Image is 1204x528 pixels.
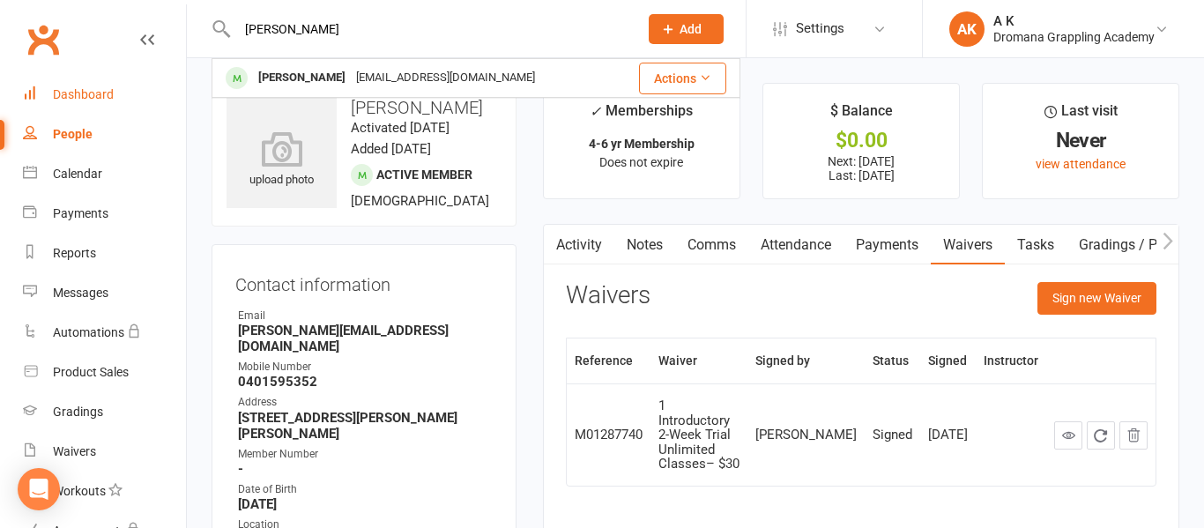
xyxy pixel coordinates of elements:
[238,374,493,390] strong: 0401595352
[238,496,493,512] strong: [DATE]
[23,273,186,313] a: Messages
[567,338,650,383] th: Reference
[865,338,920,383] th: Status
[949,11,985,47] div: AK
[928,428,968,442] div: [DATE]
[23,472,186,511] a: Workouts
[376,167,472,182] span: Active member
[238,359,493,376] div: Mobile Number
[23,194,186,234] a: Payments
[53,206,108,220] div: Payments
[993,29,1155,45] div: Dromana Grappling Academy
[779,154,943,182] p: Next: [DATE] Last: [DATE]
[575,428,643,442] div: M01287740
[920,338,976,383] th: Signed
[748,225,844,265] a: Attendance
[53,87,114,101] div: Dashboard
[590,103,601,120] i: ✓
[53,325,124,339] div: Automations
[227,98,502,117] h3: [PERSON_NAME]
[238,446,493,463] div: Member Number
[53,127,93,141] div: People
[21,18,65,62] a: Clubworx
[650,338,747,383] th: Waiver
[351,141,431,157] time: Added [DATE]
[23,392,186,432] a: Gradings
[1037,282,1156,314] button: Sign new Waiver
[23,234,186,273] a: Reports
[993,13,1155,29] div: A K
[351,193,489,209] span: [DEMOGRAPHIC_DATA]
[589,137,695,151] strong: 4-6 yr Membership
[53,167,102,181] div: Calendar
[675,225,748,265] a: Comms
[351,65,540,91] div: [EMAIL_ADDRESS][DOMAIN_NAME]
[844,225,931,265] a: Payments
[23,432,186,472] a: Waivers
[999,131,1163,150] div: Never
[873,428,912,442] div: Signed
[639,63,726,94] button: Actions
[235,268,493,294] h3: Contact information
[238,323,493,354] strong: [PERSON_NAME][EMAIL_ADDRESS][DOMAIN_NAME]
[23,154,186,194] a: Calendar
[658,398,739,472] div: 1 Introductory 2-Week Trial Unlimited Classes– $30
[566,282,650,309] h3: Waivers
[23,75,186,115] a: Dashboard
[1005,225,1067,265] a: Tasks
[931,225,1005,265] a: Waivers
[23,353,186,392] a: Product Sales
[830,100,893,131] div: $ Balance
[680,22,702,36] span: Add
[53,246,96,260] div: Reports
[238,410,493,442] strong: [STREET_ADDRESS][PERSON_NAME][PERSON_NAME]
[590,100,693,132] div: Memberships
[238,394,493,411] div: Address
[53,405,103,419] div: Gradings
[232,17,626,41] input: Search...
[53,484,106,498] div: Workouts
[227,131,337,190] div: upload photo
[599,155,683,169] span: Does not expire
[253,65,351,91] div: [PERSON_NAME]
[976,338,1046,383] th: Instructor
[747,338,865,383] th: Signed by
[238,481,493,498] div: Date of Birth
[1044,100,1118,131] div: Last visit
[238,308,493,324] div: Email
[755,428,857,442] div: [PERSON_NAME]
[779,131,943,150] div: $0.00
[238,461,493,477] strong: -
[23,313,186,353] a: Automations
[53,365,129,379] div: Product Sales
[53,286,108,300] div: Messages
[53,444,96,458] div: Waivers
[18,468,60,510] div: Open Intercom Messenger
[649,14,724,44] button: Add
[544,225,614,265] a: Activity
[614,225,675,265] a: Notes
[351,120,450,136] time: Activated [DATE]
[23,115,186,154] a: People
[1036,157,1126,171] a: view attendance
[796,9,844,48] span: Settings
